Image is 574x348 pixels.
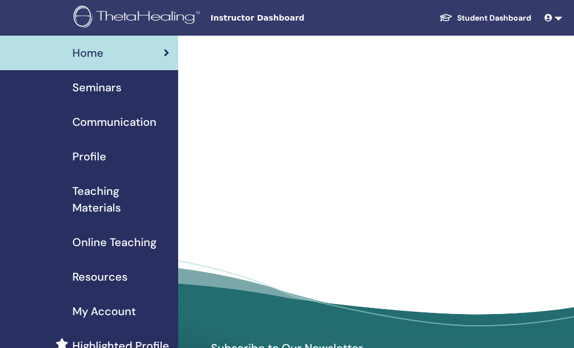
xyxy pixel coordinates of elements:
[72,268,127,285] span: Resources
[72,183,169,216] span: Teaching Materials
[430,8,540,28] a: Student Dashboard
[72,114,156,130] span: Communication
[72,148,106,165] span: Profile
[72,303,136,320] span: My Account
[72,234,156,251] span: Online Teaching
[72,79,121,96] span: Seminars
[73,6,204,31] img: logo.png
[210,12,377,24] span: Instructor Dashboard
[439,13,453,22] img: graduation-cap-white.svg
[72,45,104,61] span: Home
